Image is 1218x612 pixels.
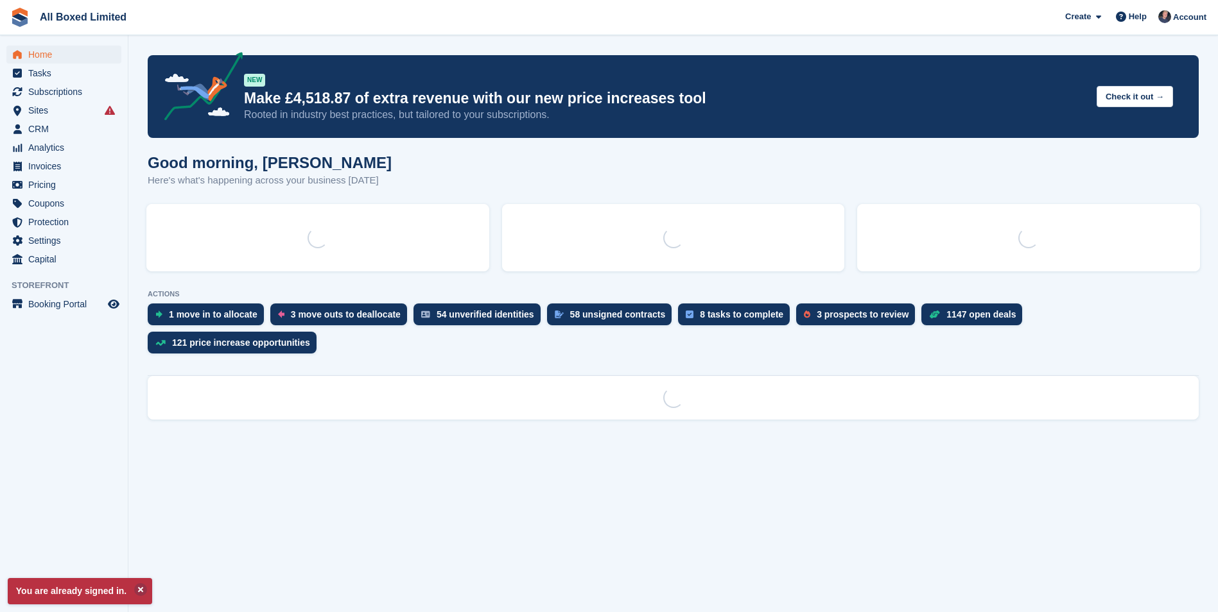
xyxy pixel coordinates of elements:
[28,250,105,268] span: Capital
[437,309,534,319] div: 54 unverified identities
[105,105,115,115] i: Smart entry sync failures have occurred
[929,310,940,319] img: deal-1b604bf984904fb50ccaf53a9ad4b4a5d6e5aea283cecdc64d6e3604feb123c2.svg
[6,139,121,157] a: menu
[700,309,783,319] div: 8 tasks to complete
[555,310,564,318] img: contract_signature_icon-13c848040528278c33f63329250d36e43548de30e8caae1d1a13099fd9432cc5.svg
[169,309,257,319] div: 1 move in to allocate
[28,120,105,138] span: CRM
[244,74,265,87] div: NEW
[678,303,796,332] a: 8 tasks to complete
[804,310,810,318] img: prospect-51fa495bee0391a8d652442698ab0144808aea92771e9ea1ae160a38d050c398.svg
[6,232,121,250] a: menu
[6,120,121,138] a: menu
[28,64,105,82] span: Tasks
[6,213,121,231] a: menu
[155,340,166,346] img: price_increase_opportunities-93ffe204e8149a01c8c9dc8f82e8f89637d9d84a8eef4429ea346261dce0b2c0.svg
[6,295,121,313] a: menu
[570,309,666,319] div: 58 unsigned contracts
[153,52,243,125] img: price-adjustments-announcement-icon-8257ccfd72463d97f412b2fc003d46551f7dbcb40ab6d574587a9cd5c0d94...
[28,232,105,250] span: Settings
[6,157,121,175] a: menu
[148,173,392,188] p: Here's what's happening across your business [DATE]
[12,279,128,292] span: Storefront
[148,303,270,332] a: 1 move in to allocate
[35,6,132,28] a: All Boxed Limited
[796,303,921,332] a: 3 prospects to review
[6,101,121,119] a: menu
[244,108,1086,122] p: Rooted in industry best practices, but tailored to your subscriptions.
[6,194,121,212] a: menu
[148,332,323,360] a: 121 price increase opportunities
[6,46,121,64] a: menu
[28,157,105,175] span: Invoices
[28,213,105,231] span: Protection
[1129,10,1147,23] span: Help
[1097,86,1173,107] button: Check it out →
[28,139,105,157] span: Analytics
[421,310,430,318] img: verify_identity-adf6edd0f0f0b5bbfe63781bf79b02c33cf7c696d77639b501bdc392416b5a36.svg
[921,303,1029,332] a: 1147 open deals
[413,303,547,332] a: 54 unverified identities
[28,194,105,212] span: Coupons
[155,310,162,318] img: move_ins_to_allocate_icon-fdf77a2bb77ea45bf5b3d319d69a93e2d87916cf1d5bf7949dd705db3b84f3ca.svg
[28,176,105,194] span: Pricing
[28,101,105,119] span: Sites
[28,295,105,313] span: Booking Portal
[148,290,1199,298] p: ACTIONS
[172,337,310,348] div: 121 price increase opportunities
[291,309,401,319] div: 3 move outs to deallocate
[946,309,1016,319] div: 1147 open deals
[1158,10,1171,23] img: Dan Goss
[6,64,121,82] a: menu
[1173,11,1206,24] span: Account
[686,310,693,318] img: task-75834270c22a3079a89374b754ae025e5fb1db73e45f91037f5363f120a921f8.svg
[6,250,121,268] a: menu
[817,309,909,319] div: 3 prospects to review
[28,83,105,101] span: Subscriptions
[278,310,284,318] img: move_outs_to_deallocate_icon-f764333ba52eb49d3ac5e1228854f67142a1ed5810a6f6cc68b1a99e826820c5.svg
[106,296,121,312] a: Preview store
[244,89,1086,108] p: Make £4,518.87 of extra revenue with our new price increases tool
[8,578,152,604] p: You are already signed in.
[148,154,392,171] h1: Good morning, [PERSON_NAME]
[547,303,679,332] a: 58 unsigned contracts
[28,46,105,64] span: Home
[6,83,121,101] a: menu
[6,176,121,194] a: menu
[10,8,30,27] img: stora-icon-8386f47178a22dfd0bd8f6a31ec36ba5ce8667c1dd55bd0f319d3a0aa187defe.svg
[270,303,413,332] a: 3 move outs to deallocate
[1065,10,1091,23] span: Create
